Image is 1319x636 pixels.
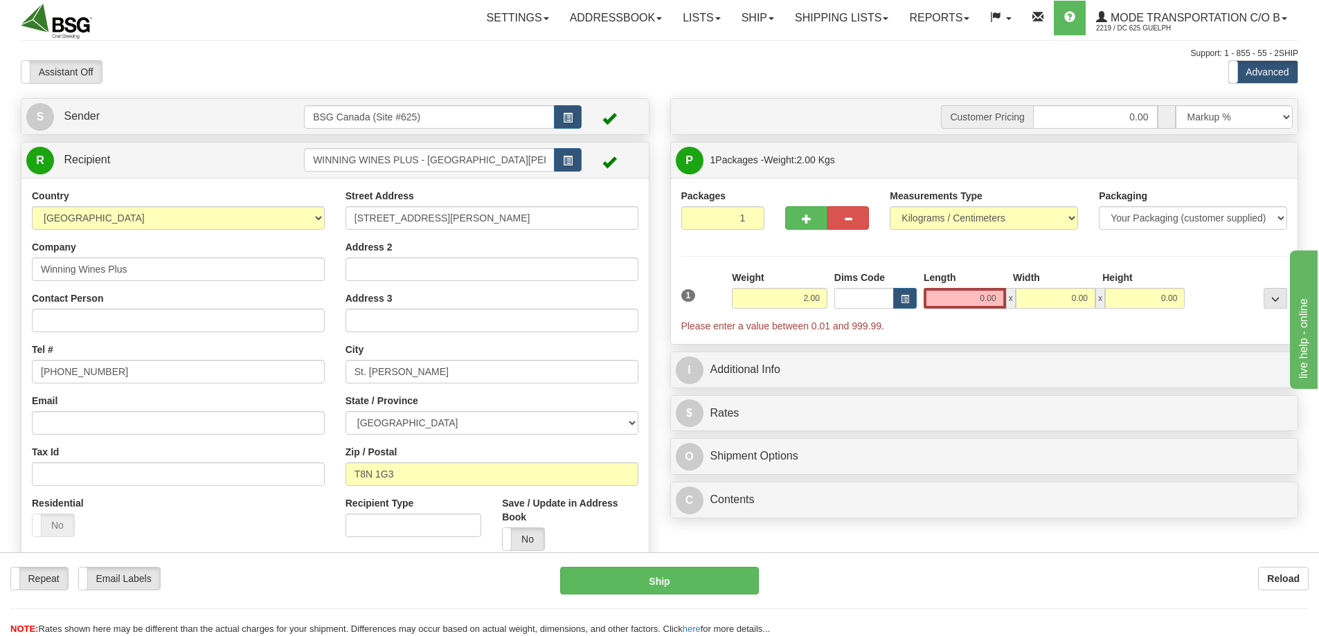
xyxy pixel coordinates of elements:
[1013,271,1040,284] label: Width
[559,1,673,35] a: Addressbook
[797,154,816,165] span: 2.00
[924,271,956,284] label: Length
[304,105,555,129] input: Sender Id
[681,189,726,203] label: Packages
[79,567,160,590] label: Email Labels
[26,147,54,174] span: R
[32,240,76,254] label: Company
[503,528,544,550] label: No
[32,291,103,305] label: Contact Person
[21,48,1298,60] div: Support: 1 - 855 - 55 - 2SHIP
[764,154,834,165] span: Weight:
[784,1,899,35] a: Shipping lists
[1287,247,1318,388] iframe: chat widget
[11,567,68,590] label: Repeat
[676,442,1293,471] a: OShipment Options
[10,8,128,25] div: live help - online
[32,496,84,510] label: Residential
[1258,567,1309,590] button: Reload
[32,445,59,459] label: Tax Id
[32,394,57,408] label: Email
[10,624,38,634] span: NOTE:
[676,399,1293,428] a: $Rates
[32,343,53,356] label: Tel #
[346,291,393,305] label: Address 3
[560,567,759,594] button: Ship
[346,189,414,203] label: Street Address
[346,240,393,254] label: Address 2
[1102,271,1133,284] label: Height
[346,206,638,230] input: Enter a location
[710,146,835,174] span: Packages -
[1099,189,1147,203] label: Packaging
[21,61,102,83] label: Assistant Off
[502,496,638,524] label: Save / Update in Address Book
[26,102,304,131] a: S Sender
[683,624,701,634] a: here
[681,289,696,302] span: 1
[346,496,414,510] label: Recipient Type
[26,146,273,174] a: R Recipient
[676,443,703,471] span: O
[346,394,418,408] label: State / Province
[64,154,110,165] span: Recipient
[834,271,885,284] label: Dims Code
[1095,288,1105,309] span: x
[676,356,1293,384] a: IAdditional Info
[346,343,364,356] label: City
[676,147,703,174] span: P
[346,445,397,459] label: Zip / Postal
[32,189,69,203] label: Country
[676,486,1293,514] a: CContents
[899,1,980,35] a: Reports
[941,105,1032,129] span: Customer Pricing
[1006,288,1016,309] span: x
[1096,21,1200,35] span: 2219 / DC 625 Guelph
[476,1,559,35] a: Settings
[676,487,703,514] span: C
[21,3,92,39] img: logo2219.jpg
[732,271,764,284] label: Weight
[1229,61,1298,83] label: Advanced
[26,103,54,131] span: S
[676,356,703,384] span: I
[304,148,555,172] input: Recipient Id
[818,154,835,165] span: Kgs
[676,146,1293,174] a: P 1Packages -Weight:2.00 Kgs
[672,1,730,35] a: Lists
[710,154,716,165] span: 1
[1107,12,1280,24] span: Mode Transportation c/o B
[1267,573,1300,584] b: Reload
[681,320,884,331] span: Please enter a value between 0.01 and 999.99.
[33,514,74,536] label: No
[1264,288,1287,309] div: ...
[890,189,982,203] label: Measurements Type
[676,399,703,427] span: $
[64,110,100,122] span: Sender
[731,1,784,35] a: Ship
[1086,1,1298,35] a: Mode Transportation c/o B 2219 / DC 625 Guelph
